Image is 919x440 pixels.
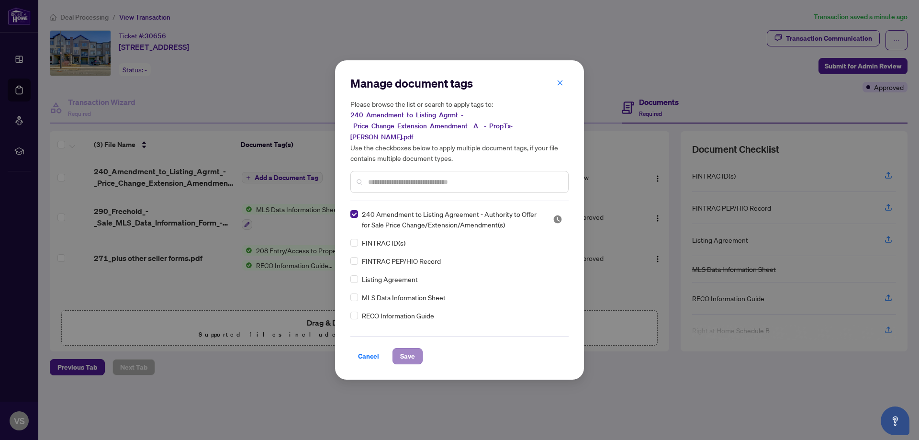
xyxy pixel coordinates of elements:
span: Cancel [358,349,379,364]
button: Open asap [881,406,909,435]
span: RECO Information Guide [362,310,434,321]
span: Save [400,349,415,364]
span: Pending Review [553,214,562,224]
h2: Manage document tags [350,76,569,91]
span: 240 Amendment to Listing Agreement - Authority to Offer for Sale Price Change/Extension/Amendment(s) [362,209,541,230]
span: close [557,79,563,86]
img: status [553,214,562,224]
span: MLS Data Information Sheet [362,292,446,303]
h5: Please browse the list or search to apply tags to: Use the checkboxes below to apply multiple doc... [350,99,569,163]
span: 240_Amendment_to_Listing_Agrmt_-_Price_Change_Extension_Amendment__A__-_PropTx-[PERSON_NAME].pdf [350,111,513,141]
span: Listing Agreement [362,274,418,284]
button: Save [392,348,423,364]
button: Cancel [350,348,387,364]
span: FINTRAC ID(s) [362,237,405,248]
span: FINTRAC PEP/HIO Record [362,256,441,266]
